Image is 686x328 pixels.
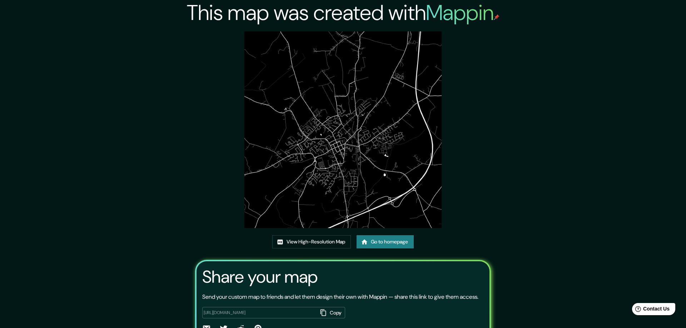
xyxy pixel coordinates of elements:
a: Go to homepage [357,235,414,248]
p: Send your custom map to friends and let them design their own with Mappin — share this link to gi... [202,293,478,301]
button: Copy [317,307,345,319]
a: View High-Resolution Map [272,235,351,248]
iframe: Help widget launcher [622,300,678,320]
img: mappin-pin [494,14,499,20]
img: created-map [244,31,441,228]
h3: Share your map [202,267,318,287]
